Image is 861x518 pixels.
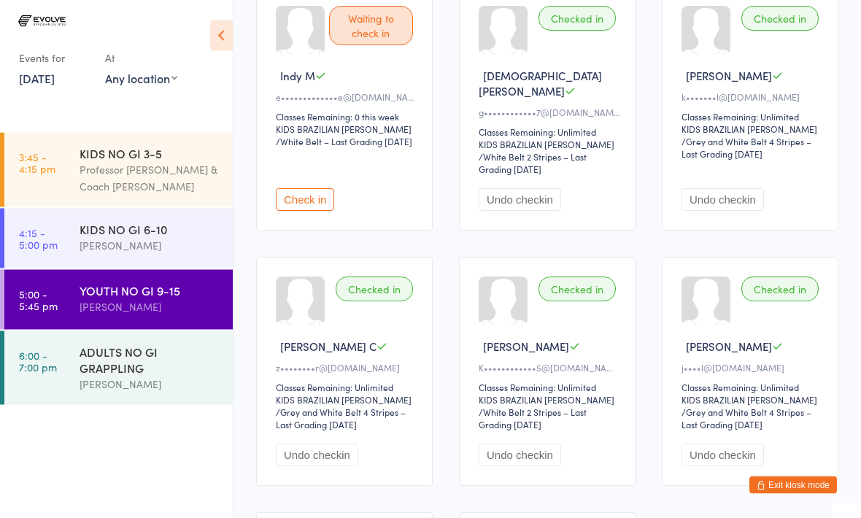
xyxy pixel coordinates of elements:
[19,349,57,373] time: 6:00 - 7:00 pm
[682,189,764,212] button: Undo checkin
[336,277,413,302] div: Checked in
[105,46,177,70] div: At
[276,91,417,104] div: e•••••••••••••e@[DOMAIN_NAME]
[80,237,220,254] div: [PERSON_NAME]
[682,394,817,406] div: KIDS BRAZILIAN [PERSON_NAME]
[4,270,233,330] a: 5:00 -5:45 pmYOUTH NO GI 9-15[PERSON_NAME]
[4,133,233,207] a: 3:45 -4:15 pmKIDS NO GI 3-5Professor [PERSON_NAME] & Coach [PERSON_NAME]
[80,344,220,376] div: ADULTS NO GI GRAPPLING
[276,406,406,431] span: / Grey and White Belt 4 Stripes – Last Grading [DATE]
[479,394,614,406] div: KIDS BRAZILIAN [PERSON_NAME]
[479,69,602,99] span: [DEMOGRAPHIC_DATA][PERSON_NAME]
[4,209,233,268] a: 4:15 -5:00 pmKIDS NO GI 6-10[PERSON_NAME]
[80,221,220,237] div: KIDS NO GI 6-10
[280,339,377,355] span: [PERSON_NAME] C
[479,382,620,394] div: Classes Remaining: Unlimited
[276,123,412,136] div: KIDS BRAZILIAN [PERSON_NAME]
[80,282,220,298] div: YOUTH NO GI 9-15
[276,362,417,374] div: z••••••••r@[DOMAIN_NAME]
[19,288,58,312] time: 5:00 - 5:45 pm
[682,123,817,136] div: KIDS BRAZILIAN [PERSON_NAME]
[682,111,823,123] div: Classes Remaining: Unlimited
[80,145,220,161] div: KIDS NO GI 3-5
[479,151,587,176] span: / White Belt 2 Stripes – Last Grading [DATE]
[19,70,55,86] a: [DATE]
[276,444,358,467] button: Undo checkin
[479,189,561,212] button: Undo checkin
[276,189,334,212] button: Check in
[479,444,561,467] button: Undo checkin
[682,444,764,467] button: Undo checkin
[19,227,58,250] time: 4:15 - 5:00 pm
[686,339,772,355] span: [PERSON_NAME]
[479,126,620,139] div: Classes Remaining: Unlimited
[80,298,220,315] div: [PERSON_NAME]
[276,111,417,123] div: Classes Remaining: 0 this week
[15,11,69,31] img: Evolve Brazilian Jiu Jitsu
[105,70,177,86] div: Any location
[4,331,233,405] a: 6:00 -7:00 pmADULTS NO GI GRAPPLING[PERSON_NAME]
[538,277,616,302] div: Checked in
[276,394,412,406] div: KIDS BRAZILIAN [PERSON_NAME]
[276,382,417,394] div: Classes Remaining: Unlimited
[19,151,55,174] time: 3:45 - 4:15 pm
[479,362,620,374] div: K••••••••••••5@[DOMAIN_NAME]
[682,91,823,104] div: k•••••••l@[DOMAIN_NAME]
[479,107,620,119] div: g••••••••••••7@[DOMAIN_NAME]
[682,136,811,161] span: / Grey and White Belt 4 Stripes – Last Grading [DATE]
[19,46,90,70] div: Events for
[276,136,412,148] span: / White Belt – Last Grading [DATE]
[329,7,413,46] div: Waiting to check in
[682,406,811,431] span: / Grey and White Belt 4 Stripes – Last Grading [DATE]
[80,376,220,393] div: [PERSON_NAME]
[280,69,315,84] span: Indy M
[538,7,616,31] div: Checked in
[682,362,823,374] div: j••••l@[DOMAIN_NAME]
[741,277,819,302] div: Checked in
[80,161,220,195] div: Professor [PERSON_NAME] & Coach [PERSON_NAME]
[686,69,772,84] span: [PERSON_NAME]
[479,406,587,431] span: / White Belt 2 Stripes – Last Grading [DATE]
[682,382,823,394] div: Classes Remaining: Unlimited
[741,7,819,31] div: Checked in
[749,476,837,494] button: Exit kiosk mode
[483,339,569,355] span: [PERSON_NAME]
[479,139,614,151] div: KIDS BRAZILIAN [PERSON_NAME]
